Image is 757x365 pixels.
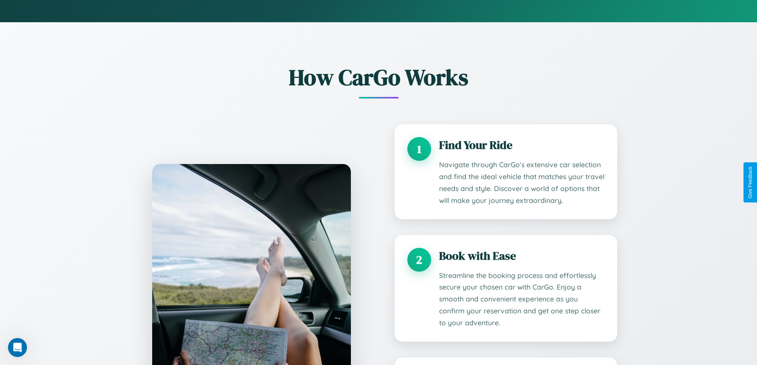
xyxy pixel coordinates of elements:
[439,248,604,264] h3: Book with Ease
[439,137,604,153] h3: Find Your Ride
[747,166,753,199] div: Give Feedback
[140,62,617,93] h2: How CarGo Works
[439,270,604,329] p: Streamline the booking process and effortlessly secure your chosen car with CarGo. Enjoy a smooth...
[407,137,431,161] div: 1
[8,338,27,357] iframe: Intercom live chat
[407,248,431,272] div: 2
[439,159,604,207] p: Navigate through CarGo's extensive car selection and find the ideal vehicle that matches your tra...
